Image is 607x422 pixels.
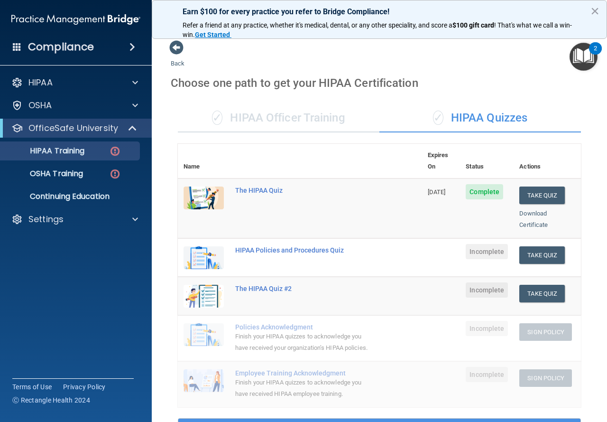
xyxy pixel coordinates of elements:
div: Policies Acknowledgment [235,323,375,331]
a: Terms of Use [12,382,52,392]
div: The HIPAA Quiz #2 [235,285,375,292]
button: Sign Policy [519,369,572,387]
span: Ⓒ Rectangle Health 2024 [12,395,90,405]
button: Take Quiz [519,187,565,204]
span: Complete [466,184,503,199]
p: HIPAA [28,77,53,88]
div: HIPAA Quizzes [379,104,581,132]
p: OSHA Training [6,169,83,178]
iframe: Drift Widget Chat Controller [560,356,596,393]
a: Back [171,48,184,67]
p: OSHA [28,100,52,111]
span: Incomplete [466,282,508,298]
img: danger-circle.6113f641.png [109,168,121,180]
div: HIPAA Policies and Procedures Quiz [235,246,375,254]
span: ✓ [212,111,222,125]
span: ✓ [433,111,443,125]
span: Refer a friend at any practice, whether it's medical, dental, or any other speciality, and score a [183,21,452,29]
button: Open Resource Center, 2 new notifications [570,43,598,71]
p: Continuing Education [6,192,136,201]
div: 2 [594,48,597,61]
span: Incomplete [466,321,508,336]
th: Status [460,144,514,178]
strong: $100 gift card [452,21,494,29]
th: Expires On [422,144,460,178]
a: Privacy Policy [63,382,106,392]
p: OfficeSafe University [28,122,118,134]
strong: Get Started [195,31,230,38]
a: Get Started [195,31,231,38]
div: Finish your HIPAA quizzes to acknowledge you have received your organization’s HIPAA policies. [235,331,375,354]
span: [DATE] [428,188,446,196]
img: danger-circle.6113f641.png [109,145,121,157]
h4: Compliance [28,40,94,54]
button: Take Quiz [519,285,565,302]
button: Take Quiz [519,246,565,264]
div: HIPAA Officer Training [178,104,379,132]
span: Incomplete [466,367,508,382]
p: Earn $100 for every practice you refer to Bridge Compliance! [183,7,576,16]
button: Sign Policy [519,323,572,341]
p: HIPAA Training [6,146,84,156]
div: The HIPAA Quiz [235,187,375,194]
button: Close [590,3,599,19]
th: Actions [514,144,581,178]
a: OSHA [11,100,138,111]
p: Settings [28,214,64,225]
img: PMB logo [11,10,140,29]
div: Choose one path to get your HIPAA Certification [171,69,588,97]
span: Incomplete [466,244,508,259]
div: Finish your HIPAA quizzes to acknowledge you have received HIPAA employee training. [235,377,375,400]
div: Employee Training Acknowledgment [235,369,375,377]
a: Settings [11,214,138,225]
a: OfficeSafe University [11,122,138,134]
a: Download Certificate [519,210,548,228]
th: Name [178,144,230,178]
a: HIPAA [11,77,138,88]
span: ! That's what we call a win-win. [183,21,572,38]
